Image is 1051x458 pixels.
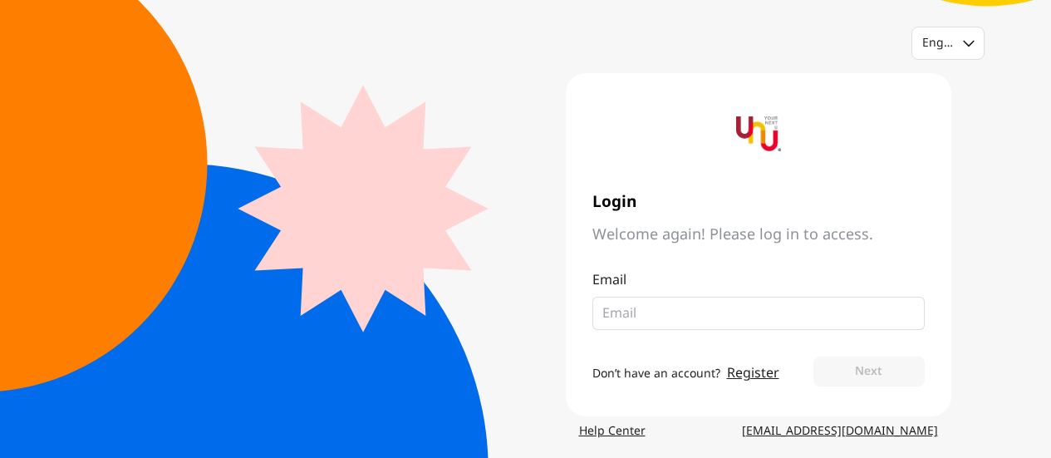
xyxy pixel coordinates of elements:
span: Don’t have an account? [592,365,720,382]
div: English [922,35,953,52]
input: Email [602,303,901,323]
span: Login [592,193,925,212]
span: Welcome again! Please log in to access. [592,225,925,245]
p: Email [592,270,925,290]
img: yournextu-logo-vertical-compact-v2.png [736,111,781,156]
a: [EMAIL_ADDRESS][DOMAIN_NAME] [729,416,951,446]
a: Register [727,363,779,383]
button: Next [813,357,924,387]
a: Help Center [566,416,659,446]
